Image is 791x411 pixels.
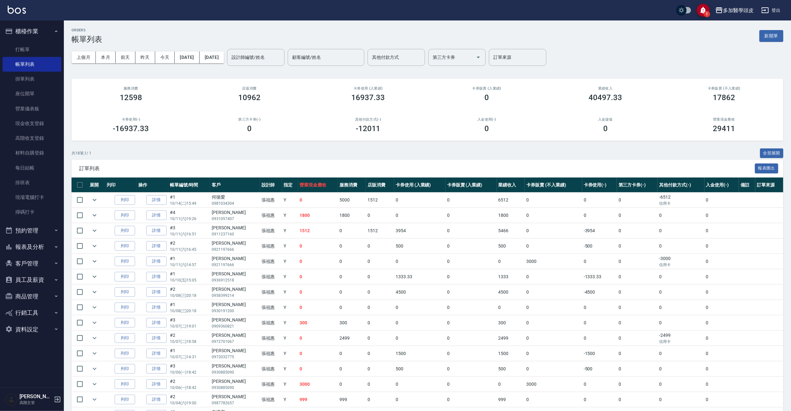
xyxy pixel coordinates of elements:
td: 張祖惠 [260,315,282,330]
a: 帳單列表 [3,57,61,72]
h2: 入金使用(-) [435,117,539,122]
button: 列印 [115,395,135,405]
td: 2499 [338,331,366,346]
td: #2 [168,239,210,254]
button: 列印 [115,364,135,374]
a: 詳情 [146,333,167,343]
td: 0 [658,300,704,315]
td: 0 [338,285,366,300]
p: 10/11 (六) 14:57 [170,262,209,268]
a: 詳情 [146,318,167,328]
img: Logo [8,6,26,14]
td: 3954 [394,223,445,238]
button: expand row [90,195,99,205]
td: 0 [366,208,394,223]
p: 10/08 (三) 20:18 [170,308,209,314]
td: 500 [394,239,445,254]
button: 員工及薪資 [3,272,61,288]
td: 4500 [394,285,445,300]
button: [DATE] [175,51,199,63]
td: 0 [617,331,658,346]
th: 卡券販賣 (不入業績) [525,178,582,193]
td: 0 [366,254,394,269]
button: 列印 [115,226,135,236]
button: expand row [90,257,99,266]
p: 0931057407 [212,216,258,222]
h3: 12598 [120,93,142,102]
td: -3954 [582,223,617,238]
button: save [697,4,710,17]
a: 掛單列表 [3,72,61,86]
button: expand row [90,226,99,235]
button: 列印 [115,333,135,343]
td: -1333.33 [582,269,617,284]
h2: 其他付款方式(-) [316,117,420,122]
button: 列印 [115,195,135,205]
span: 訂單列表 [79,165,755,172]
h5: [PERSON_NAME] [19,393,52,400]
a: 新開單 [759,33,783,39]
td: 0 [445,223,497,238]
td: -4500 [582,285,617,300]
th: 設計師 [260,178,282,193]
button: 客戶管理 [3,255,61,272]
td: 0 [582,300,617,315]
td: 張祖惠 [260,223,282,238]
button: expand row [90,303,99,312]
td: 0 [445,208,497,223]
td: 5000 [338,193,366,208]
button: 列印 [115,210,135,220]
td: Y [282,223,298,238]
h3: 40497.33 [589,93,622,102]
a: 詳情 [146,303,167,312]
div: [PERSON_NAME] [212,225,258,231]
td: 0 [525,285,582,300]
p: 10/08 (三) 20:18 [170,293,209,298]
a: 座位開單 [3,86,61,101]
td: -2499 [658,331,704,346]
button: expand row [90,395,99,404]
h3: -12011 [356,124,381,133]
td: #3 [168,223,210,238]
td: Y [282,208,298,223]
td: Y [282,239,298,254]
h2: 業績收入 [554,86,657,91]
td: Y [282,285,298,300]
td: 0 [298,239,338,254]
p: 10/07 (二) 19:01 [170,323,209,329]
button: 預約管理 [3,222,61,239]
h2: 卡券販賣 (不入業績) [673,86,776,91]
button: 資料設定 [3,321,61,338]
div: 何循愛 [212,194,258,201]
td: 0 [525,223,582,238]
button: 登出 [759,4,783,16]
th: 業績收入 [497,178,525,193]
h3: 0 [247,124,252,133]
div: 多加醫學頭皮 [723,6,754,14]
td: 0 [445,239,497,254]
td: 0 [525,300,582,315]
td: 張祖惠 [260,208,282,223]
a: 詳情 [146,241,167,251]
h2: ORDERS [72,28,102,32]
h3: 29411 [713,124,735,133]
td: #2 [168,285,210,300]
button: 列印 [115,272,135,282]
img: Person [5,393,18,406]
button: expand row [90,210,99,220]
th: 操作 [137,178,168,193]
a: 詳情 [146,257,167,266]
h2: 店販消費 [198,86,301,91]
a: 現場電腦打卡 [3,190,61,205]
td: 張祖惠 [260,300,282,315]
h2: 入金儲值 [554,117,657,122]
td: 0 [338,254,366,269]
th: 展開 [88,178,105,193]
button: 列印 [115,349,135,359]
button: 報表及分析 [3,239,61,255]
a: 詳情 [146,379,167,389]
button: 全部展開 [760,148,784,158]
h3: 0 [603,124,608,133]
p: 10/11 (六) 19:26 [170,216,209,222]
td: 張祖惠 [260,269,282,284]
